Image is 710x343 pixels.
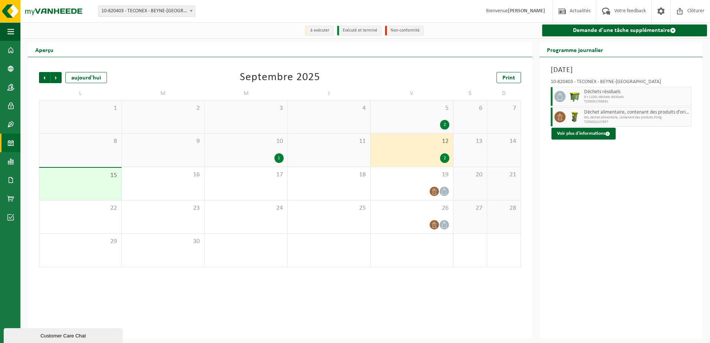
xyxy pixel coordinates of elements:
[551,65,691,76] h3: [DATE]
[502,75,515,81] span: Print
[4,327,124,343] iframe: chat widget
[205,87,287,100] td: M
[457,204,483,212] span: 27
[43,238,118,246] span: 29
[126,171,201,179] span: 16
[508,8,545,14] strong: [PERSON_NAME]
[440,120,449,130] div: 2
[39,72,50,83] span: Précédent
[374,171,449,179] span: 19
[569,111,580,122] img: WB-0060-HPE-GN-50
[374,204,449,212] span: 26
[126,104,201,112] span: 2
[240,72,320,83] div: Septembre 2025
[584,99,689,104] span: T250001769561
[274,153,284,163] div: 1
[551,128,616,140] button: Voir plus d'informations
[584,89,689,95] span: Déchets résiduels
[440,153,449,163] div: 2
[126,238,201,246] span: 30
[551,79,691,87] div: 10-820403 - TECONEX - BEYNE-[GEOGRAPHIC_DATA]
[491,204,517,212] span: 28
[43,171,118,180] span: 15
[457,104,483,112] span: 6
[126,137,201,146] span: 9
[292,104,367,112] span: 4
[305,26,333,36] li: à exécuter
[208,137,283,146] span: 10
[43,137,118,146] span: 8
[337,26,381,36] li: Exécuté et terminé
[584,110,689,115] span: Déchet alimentaire, contenant des produits d'origine animale, non emballé, catégorie 3
[65,72,107,83] div: aujourd'hui
[584,120,689,124] span: T250002247957
[491,104,517,112] span: 7
[491,171,517,179] span: 21
[39,87,122,100] td: L
[457,137,483,146] span: 13
[540,42,610,57] h2: Programme journalier
[542,24,707,36] a: Demande d'une tâche supplémentaire
[51,72,62,83] span: Suivant
[374,137,449,146] span: 12
[98,6,195,17] span: 10-820403 - TECONEX - BEYNE-HEUSAY
[292,137,367,146] span: 11
[569,91,580,102] img: WB-1100-HPE-GN-50
[208,204,283,212] span: 24
[292,171,367,179] span: 18
[126,204,201,212] span: 23
[584,95,689,99] span: 6 x 1100L déchets résiduels
[584,115,689,120] span: 60L déchet alimentaire, contenant des produits d'orig
[385,26,424,36] li: Non-conformité
[496,72,521,83] a: Print
[208,104,283,112] span: 3
[122,87,205,100] td: M
[43,204,118,212] span: 22
[487,87,521,100] td: D
[208,171,283,179] span: 17
[453,87,487,100] td: S
[371,87,453,100] td: V
[457,171,483,179] span: 20
[43,104,118,112] span: 1
[491,137,517,146] span: 14
[288,87,371,100] td: J
[28,42,61,57] h2: Aperçu
[98,6,195,16] span: 10-820403 - TECONEX - BEYNE-HEUSAY
[374,104,449,112] span: 5
[292,204,367,212] span: 25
